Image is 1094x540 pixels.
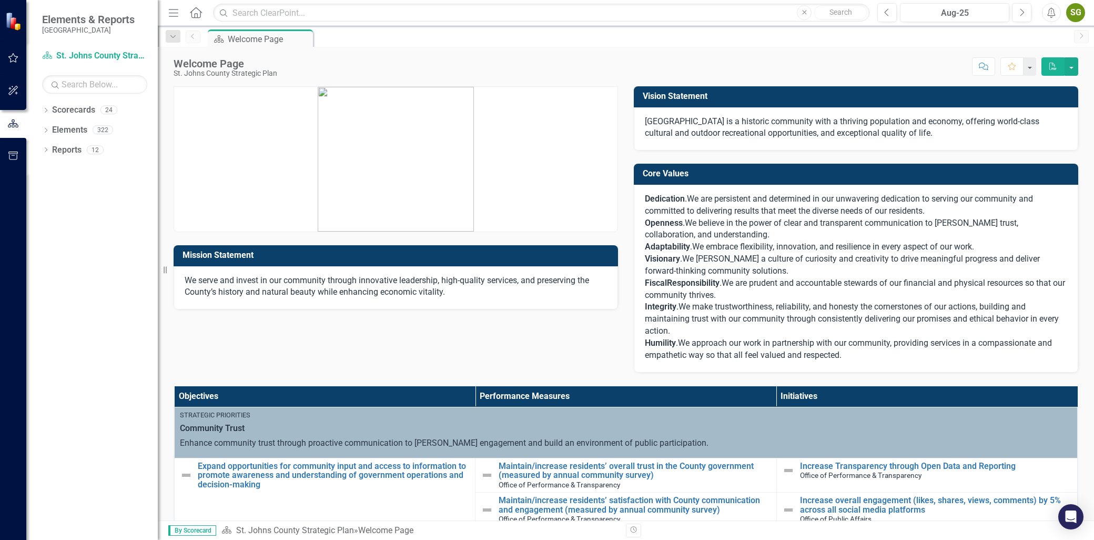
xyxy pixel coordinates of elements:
span: Office of Performance & Transparency [499,481,620,489]
span: Fiscal [645,278,667,288]
a: Maintain/increase residents’ satisfaction with County communication and engagement (measured by a... [499,496,771,514]
small: [GEOGRAPHIC_DATA] [42,26,135,34]
span: We approach our work in partnership with our community, providing services in a compassionate and... [645,338,1052,360]
span: . [683,218,685,228]
img: Not Defined [481,504,493,516]
h3: Core Values [643,169,1073,178]
a: St. Johns County Strategic Plan [236,525,354,535]
input: Search Below... [42,75,147,94]
input: Search ClearPoint... [213,4,869,22]
span: Office of Performance & Transparency [499,515,620,523]
img: ClearPoint Strategy [5,12,24,31]
button: Aug-25 [900,3,1009,22]
span: Adaptability [645,242,690,252]
a: Increase Transparency through Open Data and Reporting [800,462,1072,471]
button: SG [1066,3,1085,22]
span: [GEOGRAPHIC_DATA] is a historic community with a thriving population and economy, offering world-... [645,116,1039,138]
div: St. Johns County Strategic Plan [174,69,277,77]
span: We are prudent and accountable stewards of our financial and physical resources so that our commu... [645,278,1065,300]
span: . [645,302,678,312]
div: Aug-25 [904,7,1006,19]
strong: Visionary [645,254,680,264]
div: 24 [100,106,117,115]
img: Not Defined [180,469,193,482]
span: We serve and invest in our community through innovative leadership, high-quality services, and pr... [185,275,589,297]
strong: Integrity [645,302,676,312]
a: Expand opportunities for community input and access to information to promote awareness and under... [198,462,470,489]
span: . [645,254,682,264]
span: . [690,242,692,252]
span: Office of Performance & Transparency [800,471,921,479]
span: We believe in the power of clear and transparent communication to [PERSON_NAME] trust, collaborat... [645,218,1018,240]
span: We are persistent and determined in our unwavering dedication to serving our community and commit... [645,194,1033,216]
a: Scorecards [52,104,95,116]
h3: Mission Statement [183,251,613,260]
div: Welcome Page [358,525,413,535]
span: We [PERSON_NAME] a culture of curiosity and creativity to drive meaningful progress and deliver f... [645,254,1040,276]
div: Strategic Priorities [180,411,1072,420]
div: Welcome Page [174,58,277,69]
a: Increase overall engagement (likes, shares, views, comments) by 5% across all social media platforms [800,496,1072,514]
div: » [221,525,618,537]
strong: Humility [645,338,676,348]
div: Open Intercom Messenger [1058,504,1083,529]
img: mceclip0.png [318,87,474,232]
span: Responsibil [667,278,711,288]
span: Elements & Reports [42,13,135,26]
a: Reports [52,144,82,156]
div: 322 [93,126,113,135]
span: Search [829,8,852,16]
h3: Vision Statement [643,92,1073,101]
span: Office of Public Affairs [800,515,872,523]
span: ness [665,218,683,228]
div: 12 [87,145,104,154]
a: Elements [52,124,87,136]
span: Community Trust [180,423,1072,435]
span: By Scorecard [168,525,216,536]
img: Not Defined [782,504,795,516]
img: Not Defined [481,469,493,482]
img: Not Defined [782,464,795,477]
span: . [645,338,678,348]
span: ity [711,278,720,288]
a: Maintain/increase residents’ overall trust in the County government (measured by annual community... [499,462,771,480]
span: We make trustworthiness, reliability, and honesty the cornerstones of our actions, building and m... [645,302,1059,336]
span: Open [645,218,665,228]
span: We embrace flexibility, innovation, and resilience in every aspect of our work. [692,242,974,252]
span: Enhance community trust through proactive communication to [PERSON_NAME] engagement and build an ... [180,438,708,448]
button: Search [814,5,867,20]
strong: Dedication [645,194,685,204]
div: Welcome Page [228,33,310,46]
a: St. Johns County Strategic Plan [42,50,147,62]
span: . [720,278,722,288]
span: . [645,194,687,204]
